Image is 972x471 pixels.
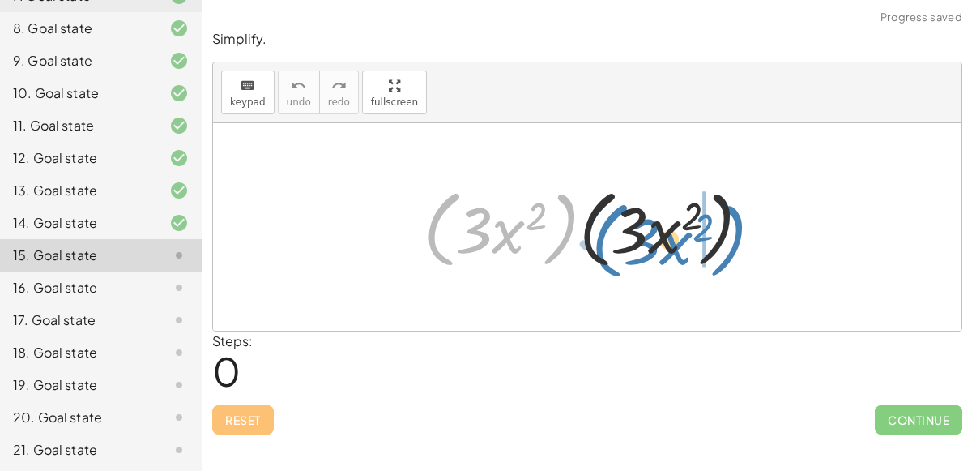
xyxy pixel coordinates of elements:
i: Task finished and correct. [169,148,189,168]
div: 20. Goal state [13,408,143,427]
div: 9. Goal state [13,51,143,71]
i: Task finished and correct. [169,51,189,71]
div: 17. Goal state [13,310,143,330]
div: 13. Goal state [13,181,143,200]
i: Task not started. [169,375,189,395]
div: 14. Goal state [13,213,143,233]
i: Task not started. [169,440,189,460]
i: Task not started. [169,246,189,265]
i: Task finished and correct. [169,181,189,200]
div: 18. Goal state [13,343,143,362]
button: undoundo [278,71,320,114]
div: 15. Goal state [13,246,143,265]
span: undo [287,96,311,108]
i: Task not started. [169,310,189,330]
i: undo [291,76,306,96]
i: Task not started. [169,343,189,362]
span: redo [328,96,350,108]
i: Task finished and correct. [169,19,189,38]
i: Task not started. [169,408,189,427]
div: 11. Goal state [13,116,143,135]
button: fullscreen [362,71,427,114]
div: 8. Goal state [13,19,143,38]
i: Task finished and correct. [169,116,189,135]
button: redoredo [319,71,359,114]
i: Task finished and correct. [169,83,189,103]
span: 0 [212,346,241,396]
i: Task finished and correct. [169,213,189,233]
button: keyboardkeypad [221,71,275,114]
i: Task not started. [169,278,189,298]
span: Progress saved [880,10,962,26]
span: keypad [230,96,266,108]
p: Simplify. [212,30,962,49]
label: Steps: [212,332,253,349]
div: 10. Goal state [13,83,143,103]
div: 12. Goal state [13,148,143,168]
div: 19. Goal state [13,375,143,395]
div: 21. Goal state [13,440,143,460]
span: fullscreen [371,96,418,108]
i: redo [331,76,347,96]
div: 16. Goal state [13,278,143,298]
i: keyboard [240,76,255,96]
